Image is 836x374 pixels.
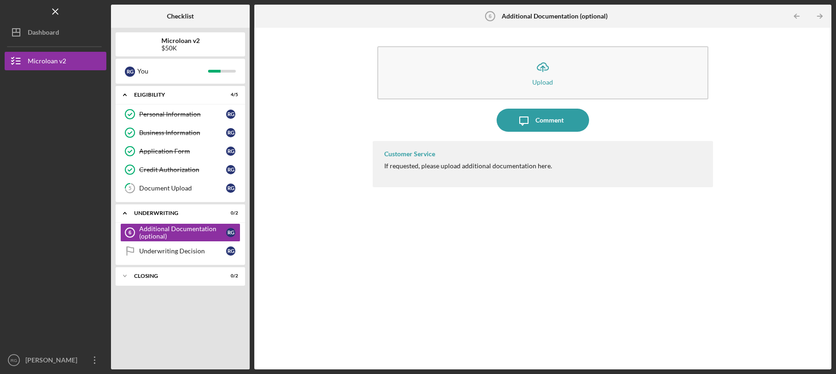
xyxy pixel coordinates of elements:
[120,142,240,160] a: Application FormRG
[120,105,240,123] a: Personal InformationRG
[23,351,83,372] div: [PERSON_NAME]
[28,23,59,44] div: Dashboard
[139,184,226,192] div: Document Upload
[28,52,66,73] div: Microloan v2
[120,160,240,179] a: Credit AuthorizationRG
[226,228,235,237] div: R G
[532,79,553,86] div: Upload
[139,147,226,155] div: Application Form
[161,37,200,44] b: Microloan v2
[125,67,135,77] div: R G
[134,92,215,98] div: Eligibility
[226,184,235,193] div: R G
[139,166,226,173] div: Credit Authorization
[535,109,564,132] div: Comment
[129,185,131,191] tspan: 5
[221,92,238,98] div: 4 / 5
[120,223,240,242] a: 6Additional Documentation (optional)RG
[226,110,235,119] div: R G
[384,162,552,170] div: If requested, please upload additional documentation here.
[120,242,240,260] a: Underwriting DecisionRG
[5,23,106,42] button: Dashboard
[226,147,235,156] div: R G
[120,123,240,142] a: Business InformationRG
[139,129,226,136] div: Business Information
[139,225,226,240] div: Additional Documentation (optional)
[5,52,106,70] button: Microloan v2
[137,63,208,79] div: You
[488,13,491,19] tspan: 6
[502,12,608,20] b: Additional Documentation (optional)
[11,358,17,363] text: RG
[497,109,589,132] button: Comment
[226,246,235,256] div: R G
[120,179,240,197] a: 5Document UploadRG
[221,273,238,279] div: 0 / 2
[167,12,194,20] b: Checklist
[377,46,709,99] button: Upload
[161,44,200,52] div: $50K
[226,128,235,137] div: R G
[134,273,215,279] div: Closing
[384,150,435,158] div: Customer Service
[221,210,238,216] div: 0 / 2
[129,230,131,235] tspan: 6
[139,110,226,118] div: Personal Information
[226,165,235,174] div: R G
[5,351,106,369] button: RG[PERSON_NAME]
[134,210,215,216] div: Underwriting
[139,247,226,255] div: Underwriting Decision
